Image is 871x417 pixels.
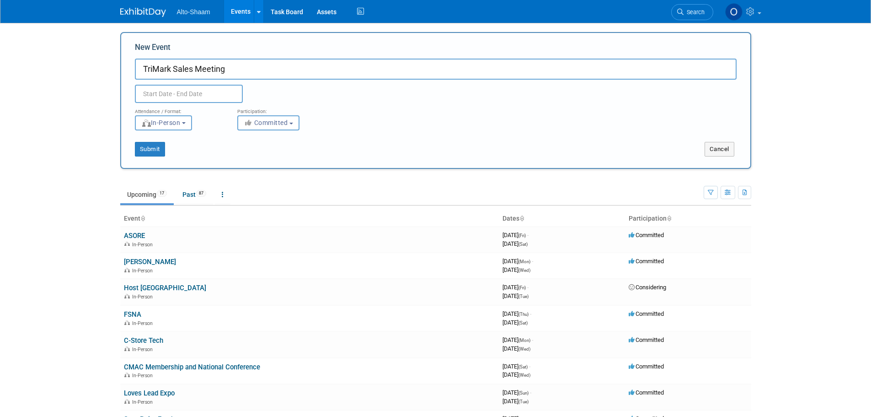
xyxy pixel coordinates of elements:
button: Committed [237,115,299,130]
span: (Wed) [518,347,530,352]
span: Committed [629,336,664,343]
label: New Event [135,42,171,56]
span: (Tue) [518,399,529,404]
a: Sort by Participation Type [667,215,671,222]
span: Committed [244,119,288,126]
a: ASORE [124,232,145,240]
th: Participation [625,211,751,227]
button: Cancel [705,142,734,157]
span: - [532,336,533,343]
span: Search [684,9,705,16]
span: - [530,310,531,317]
a: FSNA [124,310,141,319]
span: - [529,363,530,370]
span: 87 [196,190,206,197]
span: (Tue) [518,294,529,299]
a: Sort by Start Date [519,215,524,222]
th: Dates [499,211,625,227]
button: Submit [135,142,165,157]
span: In-Person [141,119,181,126]
span: (Mon) [518,259,530,264]
img: In-Person Event [124,242,130,246]
span: In-Person [132,347,155,352]
span: (Fri) [518,285,526,290]
img: In-Person Event [124,268,130,272]
span: In-Person [132,373,155,379]
img: In-Person Event [124,373,130,377]
span: (Mon) [518,338,530,343]
span: [DATE] [502,240,528,247]
span: [DATE] [502,345,530,352]
span: Alto-Shaam [177,8,210,16]
th: Event [120,211,499,227]
span: [DATE] [502,258,533,265]
span: Committed [629,310,664,317]
span: (Sat) [518,364,528,369]
span: [DATE] [502,292,529,299]
span: (Sat) [518,320,528,325]
span: (Sat) [518,242,528,247]
span: In-Person [132,242,155,248]
a: Search [671,4,713,20]
span: [DATE] [502,389,531,396]
img: In-Person Event [124,347,130,351]
span: [DATE] [502,398,529,405]
a: Upcoming17 [120,186,174,203]
img: In-Person Event [124,399,130,404]
span: (Thu) [518,312,529,317]
a: Loves Lead Expo [124,389,175,397]
span: - [530,389,531,396]
span: [DATE] [502,284,529,291]
div: Attendance / Format: [135,103,224,115]
button: In-Person [135,115,192,130]
span: (Fri) [518,233,526,238]
span: - [527,232,529,238]
img: In-Person Event [124,320,130,325]
span: [DATE] [502,371,530,378]
img: Olivia Strasser [725,3,743,21]
span: [DATE] [502,319,528,326]
span: (Sun) [518,390,529,395]
span: Committed [629,363,664,370]
span: 17 [157,190,167,197]
input: Name of Trade Show / Conference [135,59,737,80]
span: (Wed) [518,268,530,273]
a: [PERSON_NAME] [124,258,176,266]
span: [DATE] [502,232,529,238]
img: In-Person Event [124,294,130,298]
span: Committed [629,258,664,265]
div: Participation: [237,103,326,115]
span: Committed [629,232,664,238]
span: Considering [629,284,666,291]
span: [DATE] [502,336,533,343]
a: Sort by Event Name [140,215,145,222]
a: C-Store Tech [124,336,163,345]
span: In-Person [132,268,155,274]
span: In-Person [132,294,155,300]
span: - [527,284,529,291]
img: ExhibitDay [120,8,166,17]
span: [DATE] [502,310,531,317]
input: Start Date - End Date [135,85,243,103]
a: Host [GEOGRAPHIC_DATA] [124,284,206,292]
span: [DATE] [502,266,530,273]
span: In-Person [132,320,155,326]
span: [DATE] [502,363,530,370]
span: In-Person [132,399,155,405]
a: CMAC Membership and National Conference [124,363,260,371]
a: Past87 [176,186,213,203]
span: Committed [629,389,664,396]
span: (Wed) [518,373,530,378]
span: - [532,258,533,265]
